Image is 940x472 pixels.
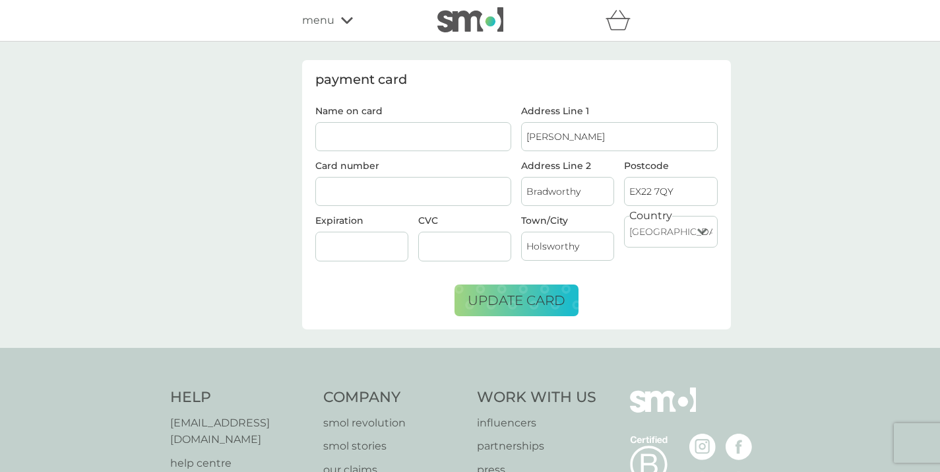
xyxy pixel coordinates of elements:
[423,241,506,252] iframe: Secure CVC input frame
[437,7,503,32] img: smol
[630,388,696,432] img: smol
[418,215,438,226] label: CVC
[321,241,403,252] iframe: Secure expiration date input frame
[315,215,363,226] label: Expiration
[521,161,614,170] label: Address Line 2
[170,455,311,472] a: help centre
[477,388,596,408] h4: Work With Us
[315,160,379,172] label: Card number
[477,415,596,432] a: influencers
[726,434,752,460] img: visit the smol Facebook page
[170,415,311,448] a: [EMAIL_ADDRESS][DOMAIN_NAME]
[454,285,579,316] button: update card
[521,106,718,116] label: Address Line 1
[624,161,717,170] label: Postcode
[477,438,596,455] a: partnerships
[323,415,464,432] a: smol revolution
[302,12,334,29] span: menu
[521,216,614,225] label: Town/City
[606,7,639,34] div: basket
[468,292,565,308] span: update card
[170,388,311,408] h4: Help
[315,106,512,116] label: Name on card
[321,186,507,197] iframe: Secure card number input frame
[323,388,464,408] h4: Company
[629,207,672,224] label: Country
[323,438,464,455] a: smol stories
[315,73,718,86] div: payment card
[689,434,716,460] img: visit the smol Instagram page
